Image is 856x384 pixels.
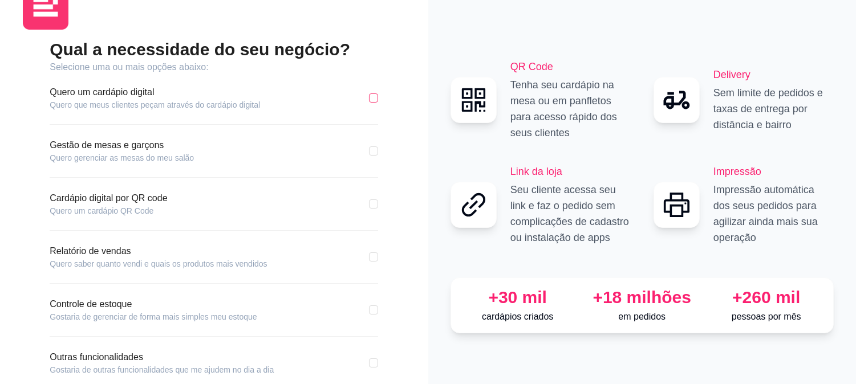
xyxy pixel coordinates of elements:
[50,60,378,74] article: Selecione uma ou mais opções abaixo:
[50,99,260,111] article: Quero que meus clientes peçam através do cardápio digital
[713,85,834,133] p: Sem limite de pedidos e taxas de entrega por distância e bairro
[713,67,834,83] h2: Delivery
[50,311,257,322] article: Gostaria de gerenciar de forma mais simples meu estoque
[709,287,824,308] div: +260 mil
[50,205,167,216] article: Quero um cardápio QR Code
[50,138,194,152] article: Gestão de mesas e garçons
[50,350,274,364] article: Outras funcionalidades
[460,287,575,308] div: +30 mil
[713,182,834,246] p: Impressão automática dos seus pedidos para agilizar ainda mais sua operação
[510,59,631,75] h2: QR Code
[510,182,631,246] p: Seu cliente acessa seu link e faz o pedido sem complicações de cadastro ou instalação de apps
[50,297,257,311] article: Controle de estoque
[50,85,260,99] article: Quero um cardápio digital
[50,191,167,205] article: Cardápio digital por QR code
[50,258,267,269] article: Quero saber quanto vendi e quais os produtos mais vendidos
[713,164,834,179] h2: Impressão
[585,287,700,308] div: +18 milhões
[50,152,194,164] article: Quero gerenciar as mesas do meu salão
[50,244,267,258] article: Relatório de vendas
[510,164,631,179] h2: Link da loja
[510,77,631,141] p: Tenha seu cardápio na mesa ou em panfletos para acesso rápido dos seus clientes
[460,310,575,324] p: cardápios criados
[585,310,700,324] p: em pedidos
[50,39,378,60] h2: Qual a necessidade do seu negócio?
[709,310,824,324] p: pessoas por mês
[50,364,274,375] article: Gostaria de outras funcionalidades que me ajudem no dia a dia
